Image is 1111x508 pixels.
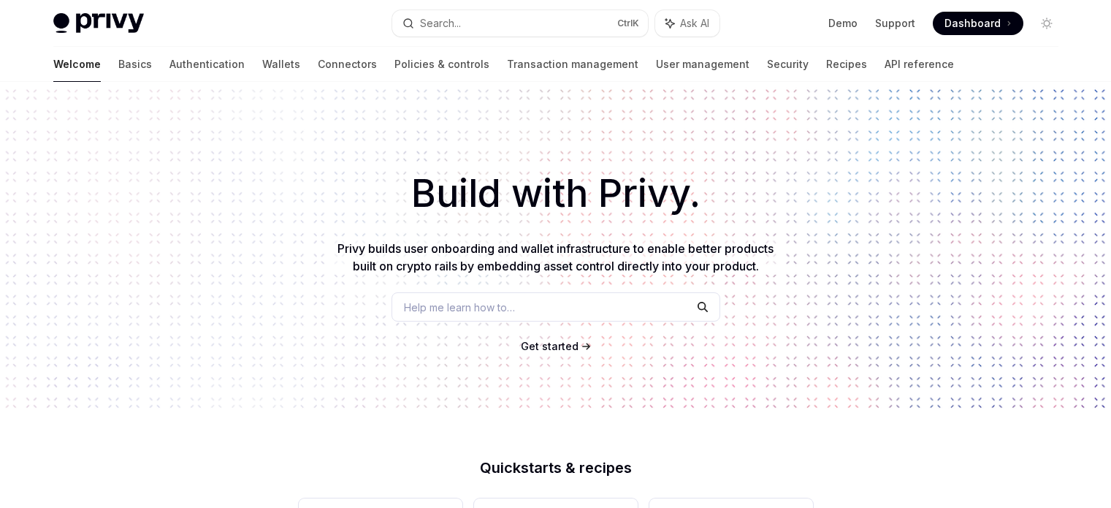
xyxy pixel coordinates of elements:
[318,47,377,82] a: Connectors
[420,15,461,32] div: Search...
[404,300,515,315] span: Help me learn how to…
[828,16,858,31] a: Demo
[875,16,915,31] a: Support
[521,339,579,354] a: Get started
[826,47,867,82] a: Recipes
[656,47,749,82] a: User management
[394,47,489,82] a: Policies & controls
[262,47,300,82] a: Wallets
[337,241,774,273] span: Privy builds user onboarding and wallet infrastructure to enable better products built on crypto ...
[944,16,1001,31] span: Dashboard
[933,12,1023,35] a: Dashboard
[53,47,101,82] a: Welcome
[299,460,813,475] h2: Quickstarts & recipes
[617,18,639,29] span: Ctrl K
[680,16,709,31] span: Ask AI
[507,47,638,82] a: Transaction management
[392,10,648,37] button: Search...CtrlK
[118,47,152,82] a: Basics
[521,340,579,352] span: Get started
[23,165,1088,222] h1: Build with Privy.
[767,47,809,82] a: Security
[53,13,144,34] img: light logo
[655,10,719,37] button: Ask AI
[1035,12,1058,35] button: Toggle dark mode
[885,47,954,82] a: API reference
[169,47,245,82] a: Authentication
